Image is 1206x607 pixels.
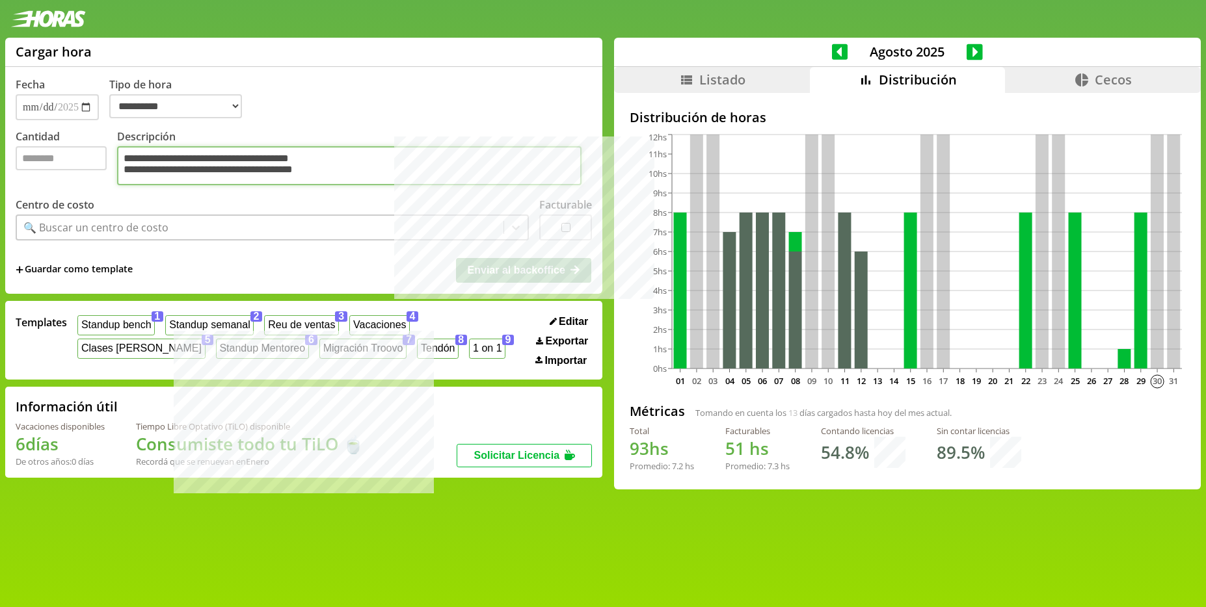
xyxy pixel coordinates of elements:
text: 17 [939,375,948,387]
span: Distribución [879,71,957,88]
text: 16 [922,375,931,387]
span: 7 [403,335,415,345]
tspan: 4hs [653,285,667,296]
text: 31 [1169,375,1178,387]
text: 02 [692,375,701,387]
span: 93 [630,437,649,460]
tspan: 11hs [649,148,667,160]
span: 2 [250,311,263,322]
tspan: 6hs [653,246,667,257]
text: 12 [857,375,866,387]
span: 6 [305,335,317,345]
text: 22 [1021,375,1030,387]
span: 5 [202,335,214,345]
h1: 54.8 % [821,441,869,464]
text: 20 [988,375,997,387]
tspan: 2hs [653,324,667,335]
span: Templates [16,315,67,329]
b: Enero [246,456,269,467]
text: 28 [1119,375,1129,387]
tspan: 10hs [649,168,667,179]
button: Migración Troovo7 [319,339,407,359]
text: 03 [708,375,717,387]
tspan: 8hs [653,207,667,218]
text: 07 [774,375,783,387]
button: Exportar [532,335,592,348]
text: 15 [906,375,915,387]
span: 7.2 [672,460,683,472]
span: 8 [455,335,468,345]
span: 13 [788,407,797,419]
text: 10 [824,375,833,387]
span: Exportar [546,335,589,347]
h1: hs [630,437,694,460]
label: Facturable [539,198,592,212]
button: Clases [PERSON_NAME]5 [77,339,206,359]
div: Total [630,425,694,437]
h2: Distribución de horas [630,109,1185,126]
button: Tendón8 [417,339,459,359]
span: 4 [407,311,419,322]
div: 🔍 Buscar un centro de costo [23,220,168,235]
select: Tipo de hora [109,94,242,118]
text: 06 [758,375,767,387]
span: Importar [544,355,587,367]
input: Cantidad [16,146,107,170]
button: Reu de ventas3 [264,315,339,335]
h1: 6 días [16,432,105,456]
div: Promedio: hs [630,460,694,472]
span: Tomando en cuenta los días cargados hasta hoy del mes actual. [695,407,952,419]
div: Sin contar licencias [937,425,1021,437]
label: Descripción [117,129,592,188]
span: 7.3 [768,460,779,472]
h2: Información útil [16,398,118,415]
div: Contando licencias [821,425,905,437]
span: 9 [502,335,515,345]
span: 51 [725,437,745,460]
text: 05 [742,375,751,387]
span: 3 [335,311,347,322]
text: 11 [840,375,849,387]
span: + [16,263,23,277]
label: Fecha [16,77,45,92]
text: 01 [676,375,685,387]
div: De otros años: 0 días [16,456,105,467]
tspan: 0hs [653,363,667,374]
tspan: 1hs [653,343,667,355]
div: Facturables [725,425,790,437]
text: 04 [725,375,734,387]
button: Standup bench1 [77,315,155,335]
tspan: 5hs [653,265,667,277]
text: 23 [1038,375,1047,387]
h2: Métricas [630,402,685,420]
span: Agosto 2025 [848,43,967,60]
span: Solicitar Licencia [474,450,559,461]
text: 29 [1136,375,1146,387]
text: 18 [955,375,964,387]
text: 08 [791,375,800,387]
span: Editar [559,316,588,328]
span: Listado [699,71,745,88]
h1: Cargar hora [16,43,92,60]
text: 24 [1054,375,1064,387]
text: 30 [1153,375,1162,387]
label: Cantidad [16,129,117,188]
tspan: 9hs [653,187,667,199]
tspan: 3hs [653,304,667,316]
div: Vacaciones disponibles [16,420,105,432]
span: +Guardar como template [16,263,133,277]
button: Vacaciones4 [349,315,410,335]
text: 14 [889,375,899,387]
text: 09 [807,375,816,387]
textarea: Descripción [117,146,582,185]
h1: 89.5 % [937,441,985,464]
img: logotipo [10,10,86,27]
text: 25 [1071,375,1080,387]
text: 26 [1087,375,1096,387]
span: Cecos [1095,71,1132,88]
button: 1 on 19 [469,339,505,359]
text: 21 [1004,375,1013,387]
span: 1 [152,311,164,322]
label: Tipo de hora [109,77,252,120]
text: 19 [972,375,981,387]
